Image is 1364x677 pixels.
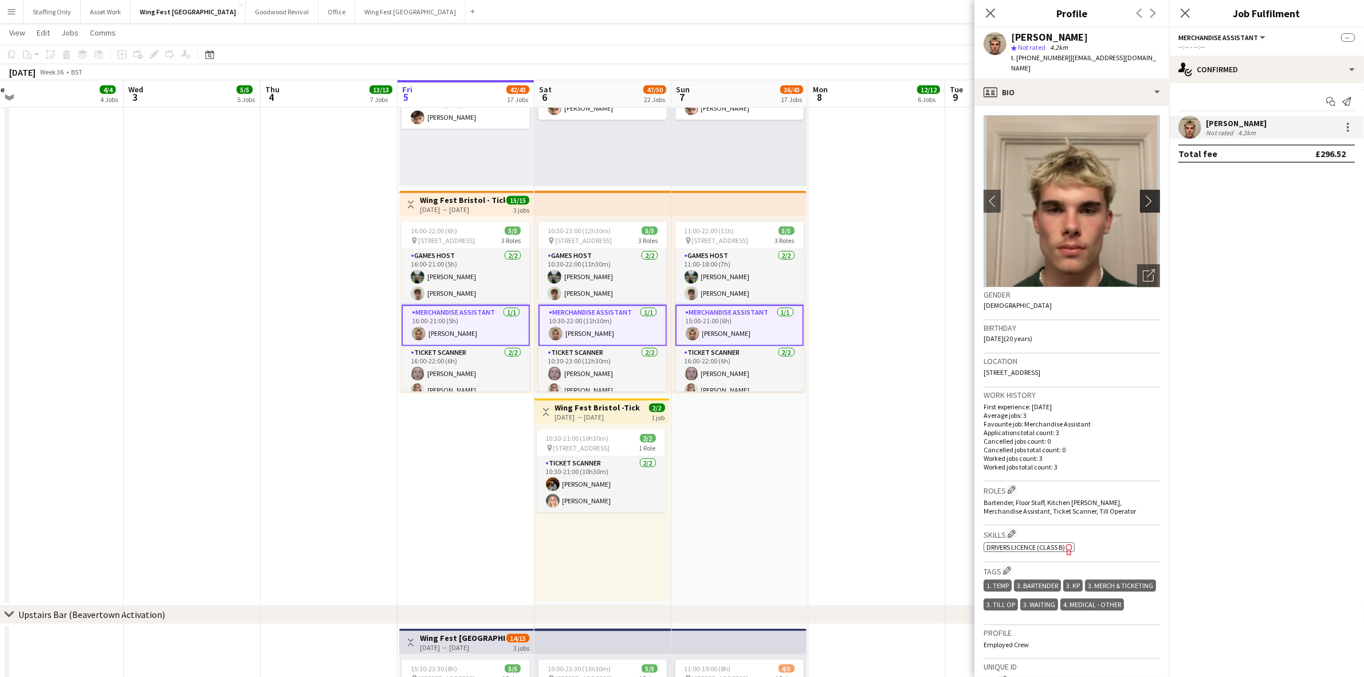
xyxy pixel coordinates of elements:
[57,25,83,40] a: Jobs
[675,222,804,392] app-job-card: 11:00-22:00 (11h)5/5 [STREET_ADDRESS]3 RolesGames Host2/211:00-18:00 (7h)[PERSON_NAME][PERSON_NAM...
[507,95,529,104] div: 17 Jobs
[640,434,656,443] span: 2/2
[639,444,656,452] span: 1 Role
[506,634,529,643] span: 14/15
[402,84,412,95] span: Fri
[984,323,1160,333] h3: Birthday
[649,404,665,412] span: 2/2
[81,1,131,23] button: Asset Work
[265,84,280,95] span: Thu
[984,334,1032,343] span: [DATE] (20 years)
[246,1,319,23] button: Goodwood Revival
[1011,53,1156,72] span: | [EMAIL_ADDRESS][DOMAIN_NAME]
[5,25,30,40] a: View
[1341,33,1355,42] span: --
[780,85,803,94] span: 36/43
[100,95,118,104] div: 4 Jobs
[638,236,658,245] span: 3 Roles
[984,301,1052,310] span: [DEMOGRAPHIC_DATA]
[555,402,640,413] h3: Wing Fest Bristol -Tickets, Merch & Games
[984,640,1160,649] p: Employed Crew
[548,226,611,235] span: 10:30-23:00 (12h30m)
[779,664,795,673] span: 4/5
[505,664,521,673] span: 5/5
[984,411,1160,420] p: Average jobs: 3
[1085,580,1156,592] div: 3. Merch & Ticketing
[538,305,667,346] app-card-role: Merchandise Assistant1/110:30-22:00 (11h30m)[PERSON_NAME]
[127,91,143,104] span: 3
[370,85,392,94] span: 13/13
[538,346,667,402] app-card-role: Ticket Scanner2/210:30-23:00 (12h30m)[PERSON_NAME][PERSON_NAME]
[411,226,457,235] span: 16:00-22:00 (6h)
[1137,264,1160,287] div: Open photos pop-in
[1060,598,1124,611] div: 4. Medical - other
[548,664,611,673] span: 10:00-23:30 (13h30m)
[513,643,529,652] div: 3 jobs
[402,90,530,129] app-card-role: Supervisor1/110:00-00:00 (14h)[PERSON_NAME]
[1178,33,1267,42] button: Merchandise Assistant
[918,95,940,104] div: 6 Jobs
[1315,148,1346,159] div: £296.52
[1236,128,1258,137] div: 4.2km
[1011,32,1088,42] div: [PERSON_NAME]
[537,429,665,512] div: 10:30-21:00 (10h30m)2/2 [STREET_ADDRESS]1 RoleTicket Scanner2/210:30-21:00 (10h30m)[PERSON_NAME][...
[537,91,552,104] span: 6
[1178,42,1355,51] div: --:-- - --:--
[355,1,466,23] button: Wing Fest [GEOGRAPHIC_DATA]
[555,413,640,421] div: [DATE] → [DATE]
[948,91,963,104] span: 9
[128,84,143,95] span: Wed
[984,565,1160,577] h3: Tags
[538,249,667,305] app-card-role: Games Host2/210:30-22:00 (11h30m)[PERSON_NAME][PERSON_NAME]
[692,236,749,245] span: [STREET_ADDRESS]
[1206,118,1267,128] div: [PERSON_NAME]
[38,68,66,76] span: Week 36
[984,390,1160,400] h3: Work history
[506,85,529,94] span: 42/43
[1178,33,1258,42] span: Merchandise Assistant
[420,643,505,652] div: [DATE] → [DATE]
[1063,580,1083,592] div: 3. KP
[9,66,36,78] div: [DATE]
[652,412,665,422] div: 1 job
[781,95,803,104] div: 17 Jobs
[61,28,78,38] span: Jobs
[984,420,1160,428] p: Favourite job: Merchandise Assistant
[984,580,1012,592] div: 1. Temp
[400,91,412,104] span: 5
[85,25,120,40] a: Comms
[1014,580,1061,592] div: 3. Bartender
[100,85,116,94] span: 4/4
[1169,56,1364,83] div: Confirmed
[18,609,165,620] div: Upstairs Bar (Beavertown Activation)
[974,6,1169,21] h3: Profile
[1011,53,1071,62] span: t. [PHONE_NUMBER]
[505,226,521,235] span: 5/5
[555,236,612,245] span: [STREET_ADDRESS]
[813,84,828,95] span: Mon
[643,85,666,94] span: 47/50
[501,236,521,245] span: 3 Roles
[553,444,610,452] span: [STREET_ADDRESS]
[237,95,255,104] div: 5 Jobs
[984,368,1040,377] span: [STREET_ADDRESS]
[1169,6,1364,21] h3: Job Fulfilment
[420,205,505,214] div: [DATE] → [DATE]
[71,68,82,76] div: BST
[319,1,355,23] button: Office
[984,463,1160,471] p: Worked jobs total count: 3
[513,205,529,214] div: 3 jobs
[23,1,81,23] button: Staffing Only
[642,226,658,235] span: 5/5
[984,484,1160,496] h3: Roles
[685,664,731,673] span: 11:00-19:00 (8h)
[984,598,1018,611] div: 3. Till Op
[402,222,530,392] div: 16:00-22:00 (6h)5/5 [STREET_ADDRESS]3 RolesGames Host2/216:00-21:00 (5h)[PERSON_NAME][PERSON_NAME...
[675,249,804,305] app-card-role: Games Host2/211:00-18:00 (7h)[PERSON_NAME][PERSON_NAME]
[537,457,665,512] app-card-role: Ticket Scanner2/210:30-21:00 (10h30m)[PERSON_NAME][PERSON_NAME]
[538,222,667,392] app-job-card: 10:30-23:00 (12h30m)5/5 [STREET_ADDRESS]3 RolesGames Host2/210:30-22:00 (11h30m)[PERSON_NAME][PER...
[917,85,940,94] span: 12/12
[986,543,1065,551] span: Drivers Licence (Class B)
[37,28,50,38] span: Edit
